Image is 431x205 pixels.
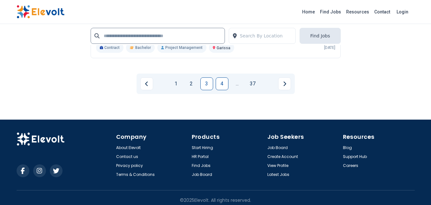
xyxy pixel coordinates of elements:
[278,77,291,90] a: Next page
[116,132,188,141] h4: Company
[267,163,288,168] a: View Profile
[116,145,141,150] a: About Elevolt
[231,77,244,90] a: Jump forward
[192,172,212,177] a: Job Board
[372,7,393,17] a: Contact
[17,5,64,19] img: Elevolt
[267,145,288,150] a: Job Board
[140,77,153,90] a: Previous page
[135,45,151,50] span: Bachelor
[180,197,251,203] p: © 2025 Elevolt. All rights reserved.
[393,5,412,18] a: Login
[267,132,339,141] h4: Job Seekers
[343,145,352,150] a: Blog
[343,163,358,168] a: Careers
[116,172,155,177] a: Terms & Conditions
[170,77,182,90] a: Page 1
[343,132,415,141] h4: Resources
[140,77,291,90] ul: Pagination
[267,154,298,159] a: Create Account
[344,7,372,17] a: Resources
[324,45,335,50] p: [DATE]
[185,77,198,90] a: Page 2
[96,43,124,53] p: Contract
[300,7,317,17] a: Home
[192,132,264,141] h4: Products
[216,77,228,90] a: Page 4
[157,43,206,53] p: Project Management
[317,7,344,17] a: Find Jobs
[300,28,340,44] button: Find Jobs
[217,46,230,50] span: Garissa
[192,154,209,159] a: HR Portal
[267,172,289,177] a: Latest Jobs
[116,163,143,168] a: Privacy policy
[192,145,213,150] a: Start Hiring
[116,154,138,159] a: Contact us
[343,154,367,159] a: Support Hub
[192,163,211,168] a: Find Jobs
[200,77,213,90] a: Page 3 is your current page
[246,77,259,90] a: Page 37
[17,132,64,146] img: Elevolt
[399,174,431,205] iframe: Chat Widget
